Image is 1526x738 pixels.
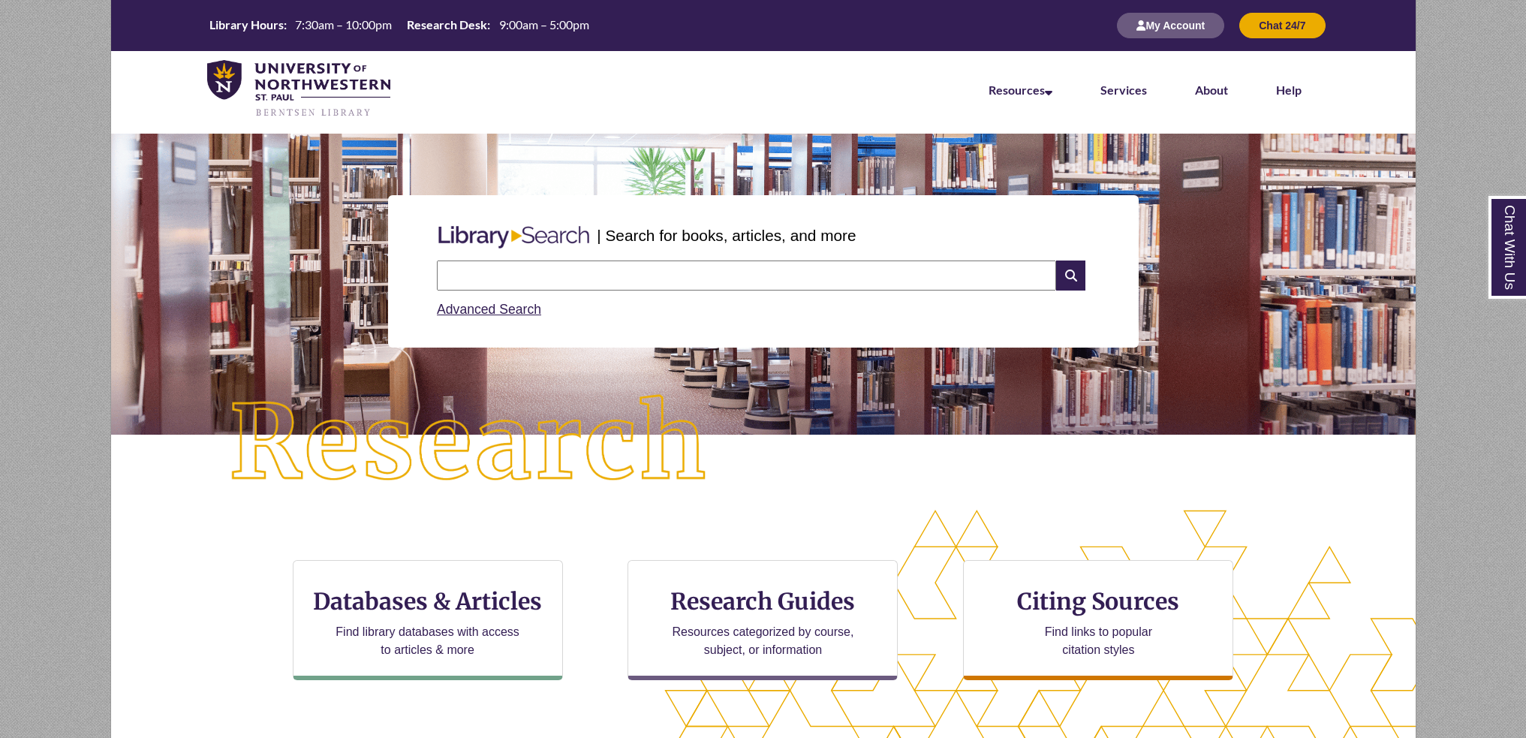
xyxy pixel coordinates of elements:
button: Chat 24/7 [1239,13,1325,38]
span: 9:00am – 5:00pm [499,17,589,32]
a: Citing Sources Find links to popular citation styles [963,560,1233,680]
a: About [1195,83,1228,97]
img: UNWSP Library Logo [207,60,391,119]
a: Services [1100,83,1147,97]
img: Libary Search [431,220,597,255]
th: Library Hours: [203,17,289,33]
a: Databases & Articles Find library databases with access to articles & more [293,560,563,680]
button: My Account [1117,13,1224,38]
a: Resources [989,83,1052,97]
h3: Citing Sources [1007,587,1190,616]
table: Hours Today [203,17,595,33]
a: Help [1276,83,1302,97]
p: Resources categorized by course, subject, or information [665,623,861,659]
a: Advanced Search [437,302,541,317]
a: Research Guides Resources categorized by course, subject, or information [628,560,898,680]
i: Search [1056,261,1085,291]
h3: Research Guides [640,587,885,616]
span: 7:30am – 10:00pm [295,17,392,32]
img: Research [176,342,763,546]
h3: Databases & Articles [306,587,550,616]
p: Find library databases with access to articles & more [330,623,525,659]
a: My Account [1117,19,1224,32]
p: | Search for books, articles, and more [597,224,856,247]
a: Chat 24/7 [1239,19,1325,32]
th: Research Desk: [401,17,492,33]
a: Hours Today [203,17,595,35]
p: Find links to popular citation styles [1025,623,1172,659]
